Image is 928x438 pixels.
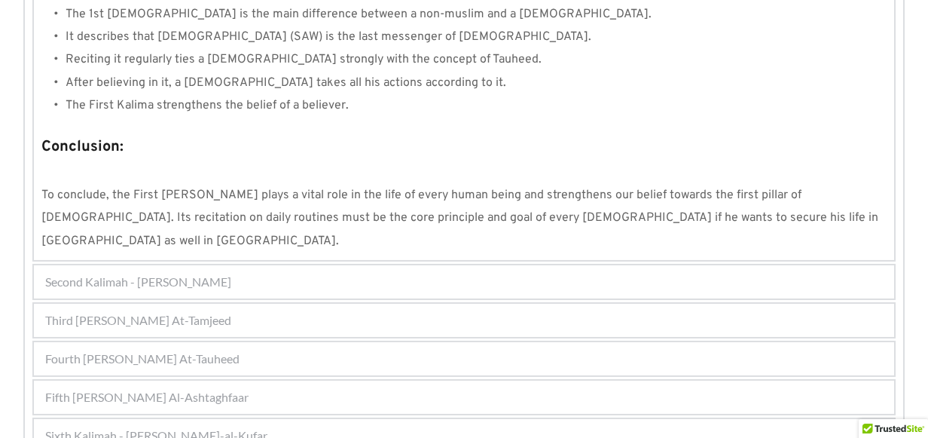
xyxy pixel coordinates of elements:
span: Reciting it regularly ties a [DEMOGRAPHIC_DATA] strongly with the concept of Tauheed. [66,52,542,67]
span: The First Kalima strengthens the belief of a believer. [66,98,349,113]
span: To conclude, the First [PERSON_NAME] plays a vital role in the life of every human being and stre... [41,188,881,249]
span: Second Kalimah - [PERSON_NAME] [45,273,231,291]
span: Fifth [PERSON_NAME] Al-Ashtaghfaar [45,388,249,406]
span: Third [PERSON_NAME] At-Tamjeed [45,311,231,329]
strong: Conclusion: [41,137,124,157]
span: The 1st [DEMOGRAPHIC_DATA] is the main difference between a non-muslim and a [DEMOGRAPHIC_DATA]. [66,7,652,22]
span: Fourth [PERSON_NAME] At-Tauheed [45,350,240,368]
span: After believing in it, a [DEMOGRAPHIC_DATA] takes all his actions according to it. [66,75,506,90]
span: It describes that [DEMOGRAPHIC_DATA] (SAW) is the last messenger of [DEMOGRAPHIC_DATA]. [66,29,591,44]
